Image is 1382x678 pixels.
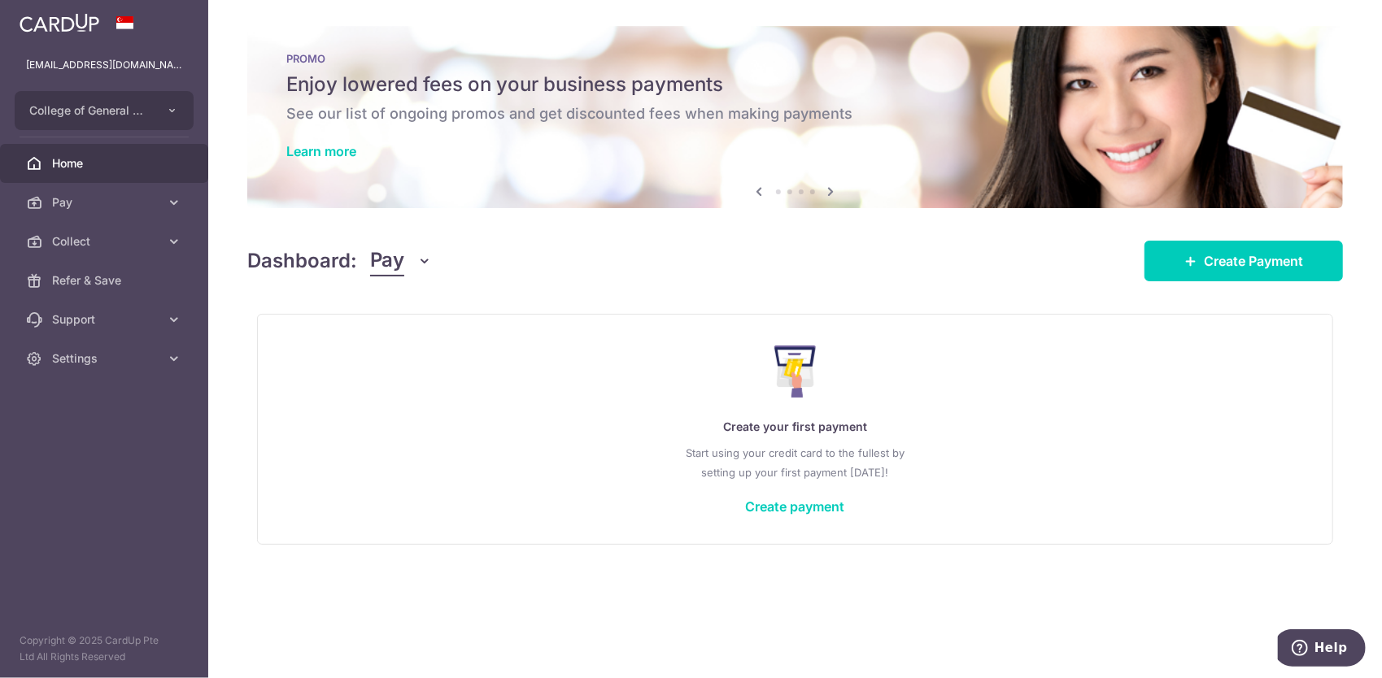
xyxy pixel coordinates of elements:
button: Pay [370,246,433,276]
img: Latest Promos Banner [247,26,1343,208]
span: Collect [52,233,159,250]
img: CardUp [20,13,99,33]
p: [EMAIL_ADDRESS][DOMAIN_NAME] [26,57,182,73]
span: Support [52,311,159,328]
span: Settings [52,350,159,367]
iframe: Opens a widget where you can find more information [1278,629,1366,670]
span: Refer & Save [52,272,159,289]
p: PROMO [286,52,1304,65]
h5: Enjoy lowered fees on your business payments [286,72,1304,98]
a: Create payment [746,498,845,515]
span: Pay [370,246,404,276]
p: Create your first payment [290,417,1300,437]
span: Home [52,155,159,172]
img: Make Payment [774,346,816,398]
button: College of General Dental Practitioners ([GEOGRAPHIC_DATA]) [15,91,194,130]
span: College of General Dental Practitioners ([GEOGRAPHIC_DATA]) [29,102,150,119]
a: Create Payment [1144,241,1343,281]
h6: See our list of ongoing promos and get discounted fees when making payments [286,104,1304,124]
a: Learn more [286,143,356,159]
p: Start using your credit card to the fullest by setting up your first payment [DATE]! [290,443,1300,482]
span: Pay [52,194,159,211]
h4: Dashboard: [247,246,357,276]
span: Create Payment [1204,251,1303,271]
